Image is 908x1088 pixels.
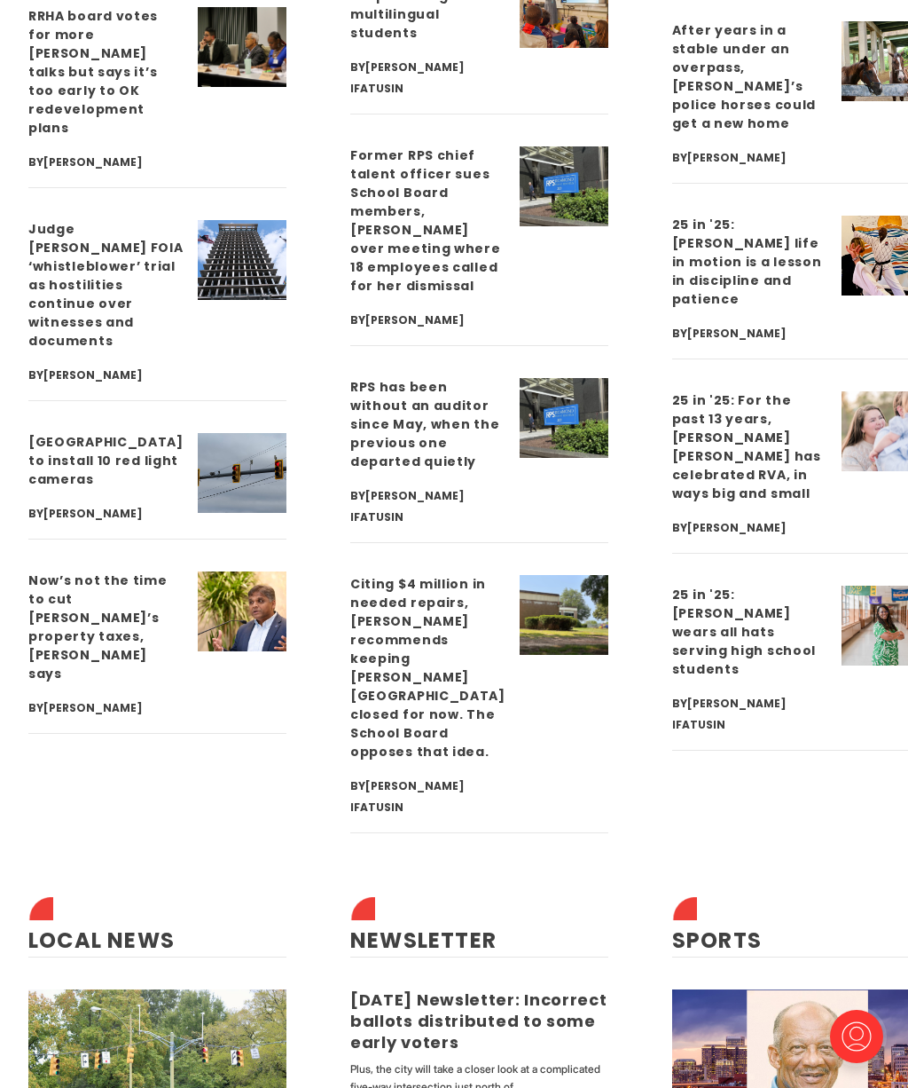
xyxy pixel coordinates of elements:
[350,575,505,761] a: Citing $4 million in needed repairs, [PERSON_NAME] recommends keeping [PERSON_NAME][GEOGRAPHIC_DA...
[350,989,607,1053] a: [DATE] Newsletter: Incorrect ballots distributed to some early voters
[28,152,184,173] div: By
[520,575,608,655] img: Citing $4 million in needed repairs, Kamras recommends keeping Clark Springs closed for now. The ...
[350,926,497,955] a: Newsletter
[43,154,143,170] a: [PERSON_NAME]
[365,312,465,327] a: [PERSON_NAME]
[350,485,505,528] div: By
[672,926,762,955] a: Sports
[815,1001,908,1088] iframe: portal-trigger
[672,517,827,539] div: By
[43,506,143,521] a: [PERSON_NAME]
[28,926,175,955] a: Local News
[350,310,505,331] div: By
[28,365,184,386] div: By
[198,220,286,300] img: Judge postpones FOIA ‘whistleblower’ trial as hostilities continue over witnesses and documents
[672,323,827,344] div: By
[28,503,184,524] div: By
[43,700,143,715] a: [PERSON_NAME]
[520,378,608,458] img: RPS has been without an auditor since May, when the previous one departed quietly
[350,59,465,96] a: [PERSON_NAME] Ifatusin
[28,698,184,719] div: By
[198,572,286,651] img: Now’s not the time to cut Richmond’s property taxes, Avula says
[350,778,465,815] a: [PERSON_NAME] Ifatusin
[350,378,499,470] a: RPS has been without an auditor since May, when the previous one departed quietly
[520,146,608,226] img: Former RPS chief talent officer sues School Board members, Kamras over meeting where 18 employees...
[43,367,143,382] a: [PERSON_NAME]
[28,220,184,350] a: Judge [PERSON_NAME] FOIA ‘whistleblower’ trial as hostilities continue over witnesses and documents
[687,520,787,535] a: [PERSON_NAME]
[672,586,816,678] a: 25 in '25: [PERSON_NAME] wears all hats serving high school students
[198,7,286,87] img: RRHA board votes for more Gilpin talks but says it’s too early to OK redevelopment plans
[672,147,827,169] div: By
[28,7,158,137] a: RRHA board votes for more [PERSON_NAME] talks but says it’s too early to OK redevelopment plans
[350,146,501,295] a: Former RPS chief talent officer sues School Board members, [PERSON_NAME] over meeting where 18 em...
[687,150,787,165] a: [PERSON_NAME]
[687,326,787,341] a: [PERSON_NAME]
[28,572,168,682] a: Now’s not the time to cut [PERSON_NAME]’s property taxes, [PERSON_NAME] says
[672,216,822,308] a: 25 in '25: [PERSON_NAME] life in motion is a lesson in discipline and patience
[198,433,286,513] img: Richmond to install 10 red light cameras
[350,488,465,524] a: [PERSON_NAME] Ifatusin
[672,21,816,132] a: After years in a stable under an overpass, [PERSON_NAME]’s police horses could get a new home
[350,776,505,818] div: By
[672,696,787,732] a: [PERSON_NAME] Ifatusin
[350,57,505,99] div: By
[28,433,184,488] a: [GEOGRAPHIC_DATA] to install 10 red light cameras
[672,693,827,736] div: By
[672,391,821,502] a: 25 in '25: For the past 13 years, [PERSON_NAME] [PERSON_NAME] has celebrated RVA, in ways big and...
